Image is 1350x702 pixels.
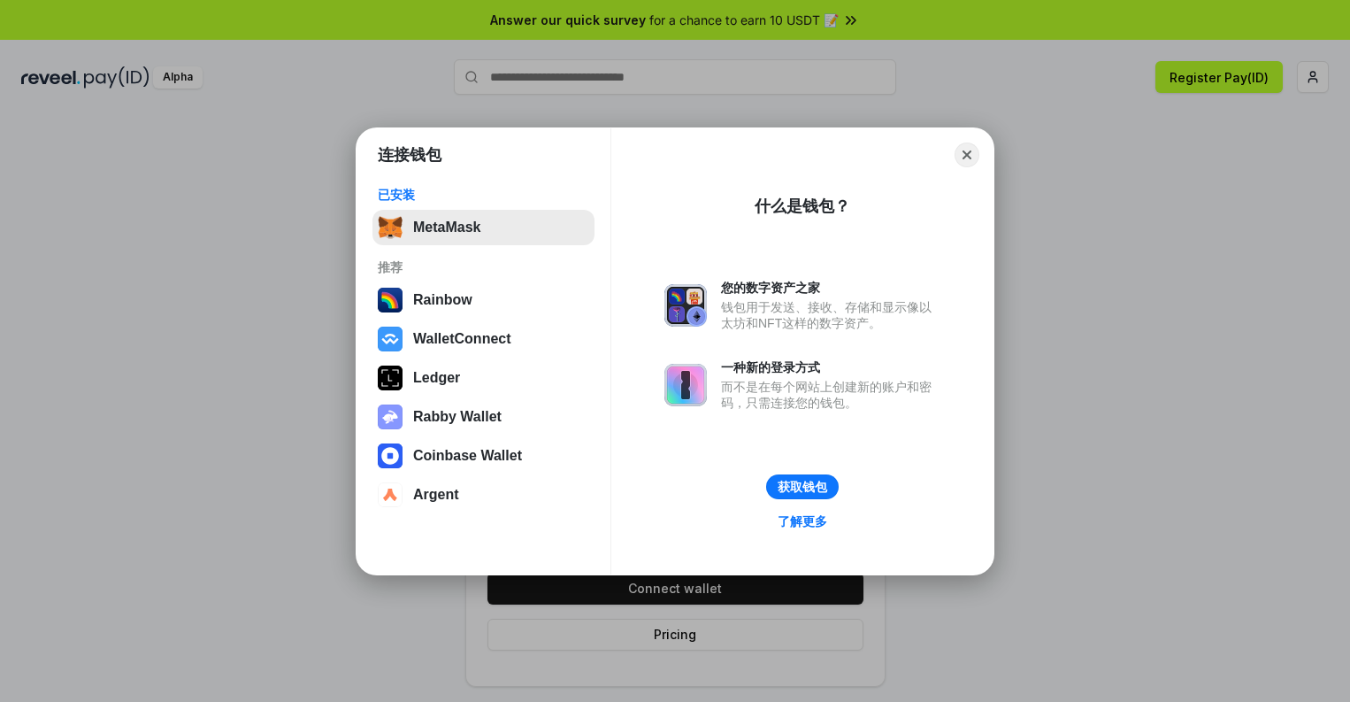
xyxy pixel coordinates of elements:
img: svg+xml,%3Csvg%20width%3D%2228%22%20height%3D%2228%22%20viewBox%3D%220%200%2028%2028%22%20fill%3D... [378,482,403,507]
div: Rainbow [413,292,472,308]
img: svg+xml,%3Csvg%20width%3D%2228%22%20height%3D%2228%22%20viewBox%3D%220%200%2028%2028%22%20fill%3D... [378,327,403,351]
div: 已安装 [378,187,589,203]
img: svg+xml,%3Csvg%20xmlns%3D%22http%3A%2F%2Fwww.w3.org%2F2000%2Fsvg%22%20fill%3D%22none%22%20viewBox... [378,405,403,429]
button: Coinbase Wallet [372,438,594,474]
div: Ledger [413,370,460,386]
button: WalletConnect [372,321,594,357]
div: 获取钱包 [778,479,827,495]
button: Rainbow [372,282,594,318]
div: WalletConnect [413,331,511,347]
div: MetaMask [413,220,480,235]
img: svg+xml,%3Csvg%20xmlns%3D%22http%3A%2F%2Fwww.w3.org%2F2000%2Fsvg%22%20width%3D%2228%22%20height%3... [378,366,403,390]
div: 而不是在每个网站上创建新的账户和密码，只需连接您的钱包。 [721,379,940,411]
div: Rabby Wallet [413,409,502,425]
h1: 连接钱包 [378,144,441,166]
div: 了解更多 [778,513,827,529]
button: 获取钱包 [766,474,839,499]
div: 推荐 [378,259,589,275]
img: svg+xml,%3Csvg%20xmlns%3D%22http%3A%2F%2Fwww.w3.org%2F2000%2Fsvg%22%20fill%3D%22none%22%20viewBox... [664,284,707,327]
div: 什么是钱包？ [755,196,850,217]
img: svg+xml,%3Csvg%20xmlns%3D%22http%3A%2F%2Fwww.w3.org%2F2000%2Fsvg%22%20fill%3D%22none%22%20viewBox... [664,364,707,406]
a: 了解更多 [767,510,838,533]
div: Argent [413,487,459,503]
img: svg+xml,%3Csvg%20width%3D%22120%22%20height%3D%22120%22%20viewBox%3D%220%200%20120%20120%22%20fil... [378,288,403,312]
img: svg+xml,%3Csvg%20fill%3D%22none%22%20height%3D%2233%22%20viewBox%3D%220%200%2035%2033%22%20width%... [378,215,403,240]
div: Coinbase Wallet [413,448,522,464]
div: 一种新的登录方式 [721,359,940,375]
button: Rabby Wallet [372,399,594,435]
img: svg+xml,%3Csvg%20width%3D%2228%22%20height%3D%2228%22%20viewBox%3D%220%200%2028%2028%22%20fill%3D... [378,444,403,468]
button: Close [955,143,979,167]
div: 您的数字资产之家 [721,280,940,296]
button: MetaMask [372,210,594,245]
div: 钱包用于发送、接收、存储和显示像以太坊和NFT这样的数字资产。 [721,299,940,331]
button: Ledger [372,360,594,396]
button: Argent [372,477,594,513]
